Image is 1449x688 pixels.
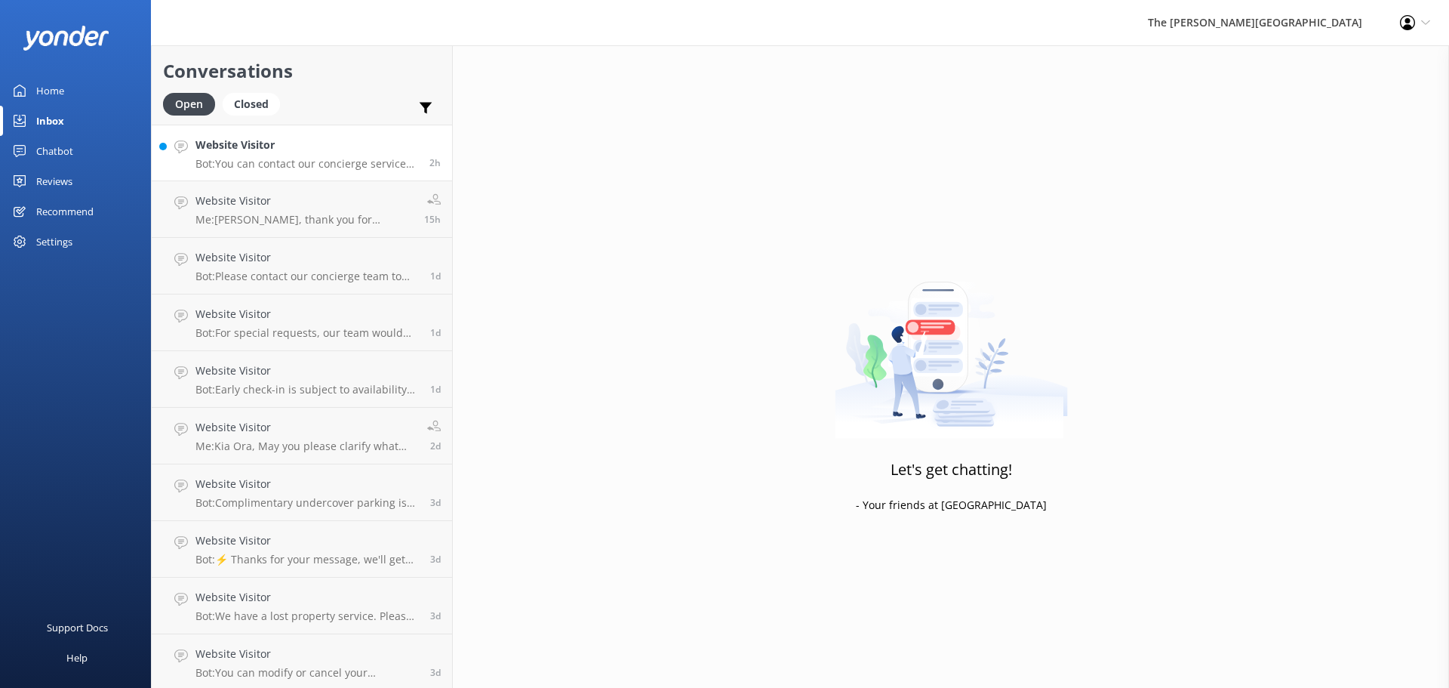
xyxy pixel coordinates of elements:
[36,76,64,106] div: Home
[430,609,441,622] span: Sep 23 2025 09:56pm (UTC +12:00) Pacific/Auckland
[195,440,416,453] p: Me: Kia Ora, May you please clarify what you are enquiring about. Nga mihi nui (Kind regards), Ru...
[152,408,452,464] a: Website VisitorMe:Kia Ora, May you please clarify what you are enquiring about. Nga mihi nui (Kin...
[430,553,441,566] span: Sep 24 2025 03:51am (UTC +12:00) Pacific/Auckland
[36,196,94,227] div: Recommend
[195,270,419,283] p: Bot: Please contact our concierge team to arrange airport shuttle transfers. You can reach them a...
[195,476,419,492] h4: Website Visitor
[223,93,280,116] div: Closed
[195,193,413,209] h4: Website Visitor
[856,497,1047,514] p: - Your friends at [GEOGRAPHIC_DATA]
[195,326,419,340] p: Bot: For special requests, our team would love to help create a memorable experience. Please cont...
[152,578,452,634] a: Website VisitorBot:We have a lost property service. Please contact The [PERSON_NAME] Hotel team a...
[195,666,419,680] p: Bot: You can modify or cancel your reservation by contacting our Reservations team at [EMAIL_ADDR...
[163,57,441,85] h2: Conversations
[163,95,223,112] a: Open
[430,326,441,339] span: Sep 25 2025 08:10pm (UTC +12:00) Pacific/Auckland
[195,532,419,549] h4: Website Visitor
[195,383,419,396] p: Bot: Early check-in is subject to availability and may incur a fee. Please email your arrival det...
[152,295,452,351] a: Website VisitorBot:For special requests, our team would love to help create a memorable experienc...
[195,609,419,623] p: Bot: We have a lost property service. Please contact The [PERSON_NAME] Hotel team at [PHONE_NUMBE...
[23,26,109,51] img: yonder-white-logo.png
[195,249,419,266] h4: Website Visitor
[152,238,452,295] a: Website VisitorBot:Please contact our concierge team to arrange airport shuttle transfers. You ca...
[195,419,416,436] h4: Website Visitor
[152,351,452,408] a: Website VisitorBot:Early check-in is subject to availability and may incur a fee. Please email yo...
[66,643,88,673] div: Help
[195,553,419,566] p: Bot: ⚡ Thanks for your message, we'll get back to you as soon as we can. You're also welcome to k...
[835,250,1068,439] img: artwork of a man stealing a conversation from at giant smartphone
[152,464,452,521] a: Website VisitorBot:Complimentary undercover parking is available for guests at The [PERSON_NAME][...
[430,440,441,452] span: Sep 25 2025 10:18am (UTC +12:00) Pacific/Auckland
[424,213,441,226] span: Sep 26 2025 10:42pm (UTC +12:00) Pacific/Auckland
[430,666,441,679] span: Sep 23 2025 02:16pm (UTC +12:00) Pacific/Auckland
[36,227,72,257] div: Settings
[430,270,441,282] span: Sep 25 2025 11:43pm (UTC +12:00) Pacific/Auckland
[195,137,418,153] h4: Website Visitor
[152,521,452,578] a: Website VisitorBot:⚡ Thanks for your message, we'll get back to you as soon as we can. You're als...
[195,496,419,510] p: Bot: Complimentary undercover parking is available for guests at The [PERSON_NAME][GEOGRAPHIC_DAT...
[195,646,419,662] h4: Website Visitor
[47,612,108,643] div: Support Docs
[195,363,419,379] h4: Website Visitor
[195,157,418,171] p: Bot: You can contact our concierge service for assistance with reservations, activities, or speci...
[195,589,419,606] h4: Website Visitor
[223,95,288,112] a: Closed
[36,166,72,196] div: Reviews
[429,156,441,169] span: Sep 27 2025 11:39am (UTC +12:00) Pacific/Auckland
[36,106,64,136] div: Inbox
[430,496,441,509] span: Sep 24 2025 12:14pm (UTC +12:00) Pacific/Auckland
[163,93,215,116] div: Open
[891,458,1012,482] h3: Let's get chatting!
[195,213,413,227] p: Me: [PERSON_NAME], thank you for reaching out to [GEOGRAPHIC_DATA]. We can send it to you via ema...
[195,306,419,322] h4: Website Visitor
[152,125,452,181] a: Website VisitorBot:You can contact our concierge service for assistance with reservations, activi...
[36,136,73,166] div: Chatbot
[430,383,441,396] span: Sep 25 2025 03:48pm (UTC +12:00) Pacific/Auckland
[152,181,452,238] a: Website VisitorMe:[PERSON_NAME], thank you for reaching out to [GEOGRAPHIC_DATA]. We can send it ...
